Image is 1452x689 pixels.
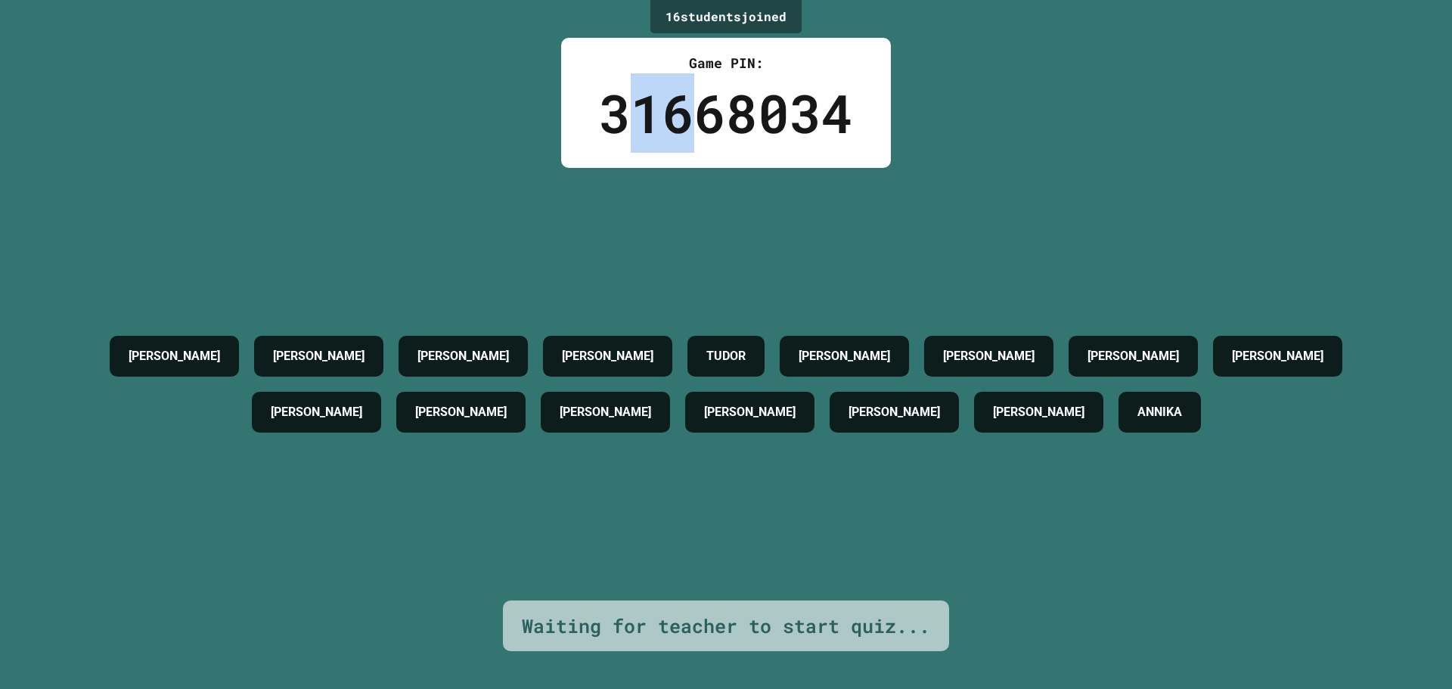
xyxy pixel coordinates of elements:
[1232,347,1323,365] h4: [PERSON_NAME]
[271,403,362,421] h4: [PERSON_NAME]
[849,403,940,421] h4: [PERSON_NAME]
[599,53,853,73] div: Game PIN:
[799,347,890,365] h4: [PERSON_NAME]
[522,612,930,641] div: Waiting for teacher to start quiz...
[993,403,1084,421] h4: [PERSON_NAME]
[1087,347,1179,365] h4: [PERSON_NAME]
[417,347,509,365] h4: [PERSON_NAME]
[1137,403,1182,421] h4: ANNIKA
[706,347,746,365] h4: TUDOR
[129,347,220,365] h4: [PERSON_NAME]
[273,347,365,365] h4: [PERSON_NAME]
[560,403,651,421] h4: [PERSON_NAME]
[943,347,1035,365] h4: [PERSON_NAME]
[704,403,796,421] h4: [PERSON_NAME]
[599,73,853,153] div: 31668034
[415,403,507,421] h4: [PERSON_NAME]
[562,347,653,365] h4: [PERSON_NAME]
